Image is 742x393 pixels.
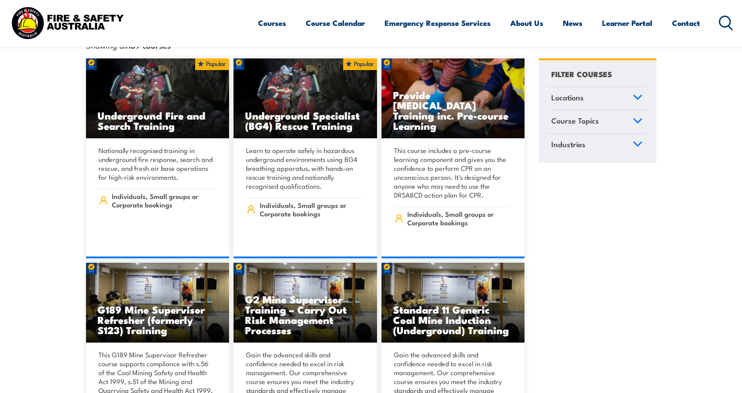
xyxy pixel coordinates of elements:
[407,210,509,227] span: Individuals, Small groups or Corporate bookings
[602,11,652,35] a: Learner Portal
[234,263,377,343] a: G2 Mine Supervisor Training – Carry Out Risk Management Processes
[86,263,230,343] img: Standard 11 Generic Coal Mine Induction (Surface) TRAINING (1)
[385,11,491,35] a: Emergency Response Services
[234,58,377,139] a: Underground Specialist (BG4) Rescue Training
[245,294,365,335] h3: G2 Mine Supervisor Training – Carry Out Risk Management Processes
[551,91,584,103] span: Locations
[381,58,525,139] a: Provide [MEDICAL_DATA] Training inc. Pre-course Learning
[86,58,230,139] a: Underground Fire and Search Training
[547,87,647,110] a: Locations
[381,58,525,139] img: Low Voltage Rescue and Provide CPR
[510,11,543,35] a: About Us
[86,58,230,139] img: Underground mine rescue
[98,110,218,131] h3: Underground Fire and Search Training
[86,40,171,50] span: Showing all
[551,138,586,150] span: Industries
[394,146,510,199] p: This course includes a pre-course learning component and gives you the confidence to perform CPR ...
[112,192,214,209] span: Individuals, Small groups or Corporate bookings
[234,58,377,139] img: Underground mine rescue
[234,263,377,343] img: Standard 11 Generic Coal Mine Induction (Surface) TRAINING (1)
[672,11,700,35] a: Contact
[98,304,218,335] h3: G189 Mine Supervisor Refresher (formerly S123) Training
[393,90,513,131] h3: Provide [MEDICAL_DATA] Training inc. Pre-course Learning
[381,263,525,343] img: Standard 11 Generic Coal Mine Induction (Surface) TRAINING (1)
[551,115,599,127] span: Course Topics
[381,263,525,343] a: Standard 11 Generic Coal Mine Induction (Underground) Training
[547,134,647,157] a: Industries
[86,263,230,343] a: G189 Mine Supervisor Refresher (formerly S123) Training
[563,11,582,35] a: News
[260,201,362,218] span: Individuals, Small groups or Corporate bookings
[245,110,365,131] h3: Underground Specialist (BG4) Rescue Training
[306,11,365,35] a: Course Calendar
[258,11,286,35] a: Courses
[547,110,647,133] a: Course Topics
[551,68,612,80] h4: FILTER COURSES
[98,146,214,182] p: Nationally recognised training in underground fire response, search and rescue, and fresh air bas...
[393,304,513,335] h3: Standard 11 Generic Coal Mine Induction (Underground) Training
[246,146,362,190] p: Learn to operate safely in hazardous underground environments using BG4 breathing apparatus, with...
